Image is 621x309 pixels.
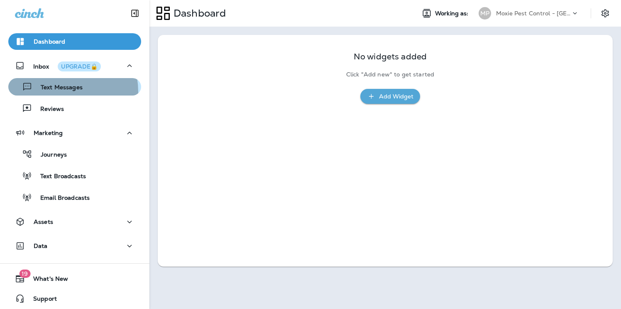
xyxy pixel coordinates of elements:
p: Text Broadcasts [32,173,86,181]
button: Marketing [8,125,141,141]
button: 19What's New [8,270,141,287]
p: Marketing [34,130,63,136]
button: UPGRADE🔒 [58,61,101,71]
button: Email Broadcasts [8,189,141,206]
p: Click "Add new" to get started [346,71,434,78]
button: Collapse Sidebar [123,5,147,22]
div: Add Widget [379,91,413,102]
span: 19 [19,270,30,278]
p: Assets [34,218,53,225]
button: Text Broadcasts [8,167,141,184]
p: Inbox [33,61,101,70]
span: What's New [25,275,68,285]
span: Support [25,295,57,305]
button: Data [8,238,141,254]
button: Settings [598,6,613,21]
button: Text Messages [8,78,141,96]
p: Moxie Pest Control - [GEOGRAPHIC_DATA] [496,10,571,17]
button: Assets [8,213,141,230]
button: Reviews [8,100,141,117]
div: MP [479,7,491,20]
p: Email Broadcasts [32,194,90,202]
p: Data [34,243,48,249]
button: InboxUPGRADE🔒 [8,57,141,74]
button: Dashboard [8,33,141,50]
p: Dashboard [34,38,65,45]
span: Working as: [435,10,470,17]
p: Text Messages [32,84,83,92]
button: Add Widget [360,89,420,104]
p: Dashboard [170,7,226,20]
button: Support [8,290,141,307]
p: Reviews [32,105,64,113]
button: Journeys [8,145,141,163]
p: Journeys [32,151,67,159]
div: UPGRADE🔒 [61,64,98,69]
p: No widgets added [354,53,427,60]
